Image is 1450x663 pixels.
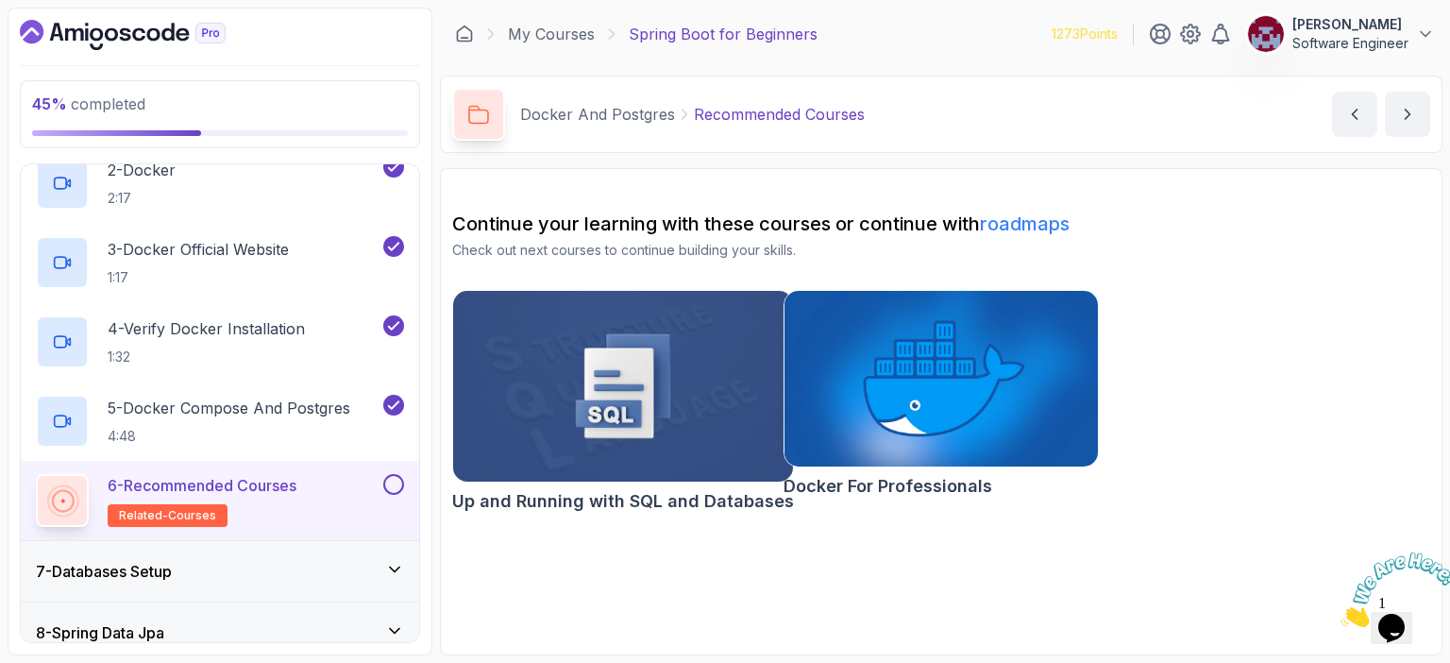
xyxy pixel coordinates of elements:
span: 45 % [32,94,67,113]
p: 1:17 [108,268,289,287]
button: next content [1385,92,1430,137]
p: 2:17 [108,189,176,208]
img: user profile image [1248,16,1284,52]
p: Spring Boot for Beginners [629,23,818,45]
span: completed [32,94,145,113]
iframe: chat widget [1333,545,1450,635]
span: 1 [8,8,15,24]
a: Docker For Professionals cardDocker For Professionals [784,290,1100,500]
a: roadmaps [980,212,1070,235]
a: Dashboard [20,20,269,50]
p: Check out next courses to continue building your skills. [452,241,1430,260]
button: 7-Databases Setup [21,541,419,602]
img: Docker For Professionals card [784,291,1099,467]
p: 5 - Docker Compose And Postgres [108,397,350,419]
p: 4 - Verify Docker Installation [108,317,305,340]
button: user profile image[PERSON_NAME]Software Engineer [1247,15,1435,53]
p: [PERSON_NAME] [1292,15,1408,34]
h3: 8 - Spring Data Jpa [36,621,164,644]
p: 2 - Docker [108,159,176,181]
img: Chat attention grabber [8,8,125,82]
h2: Continue your learning with these courses or continue with [452,211,1430,237]
span: related-courses [119,508,216,523]
button: 2-Docker2:17 [36,157,404,210]
p: Software Engineer [1292,34,1408,53]
button: previous content [1332,92,1377,137]
p: 4:48 [108,427,350,446]
p: 1:32 [108,348,305,366]
a: Up and Running with SQL and Databases cardUp and Running with SQL and Databases [452,290,794,515]
a: My Courses [508,23,595,45]
p: 3 - Docker Official Website [108,238,289,261]
p: Docker And Postgres [520,103,675,126]
button: 3-Docker Official Website1:17 [36,236,404,289]
p: Recommended Courses [694,103,865,126]
button: 5-Docker Compose And Postgres4:48 [36,395,404,448]
a: Dashboard [455,25,474,43]
h2: Up and Running with SQL and Databases [452,488,794,515]
button: 8-Spring Data Jpa [21,603,419,663]
p: 1273 Points [1052,25,1118,43]
button: 6-Recommended Coursesrelated-courses [36,474,404,527]
h3: 7 - Databases Setup [36,560,172,583]
img: Up and Running with SQL and Databases card [453,291,793,482]
button: 4-Verify Docker Installation1:32 [36,315,404,368]
p: 6 - Recommended Courses [108,474,296,497]
h2: Docker For Professionals [784,473,992,500]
